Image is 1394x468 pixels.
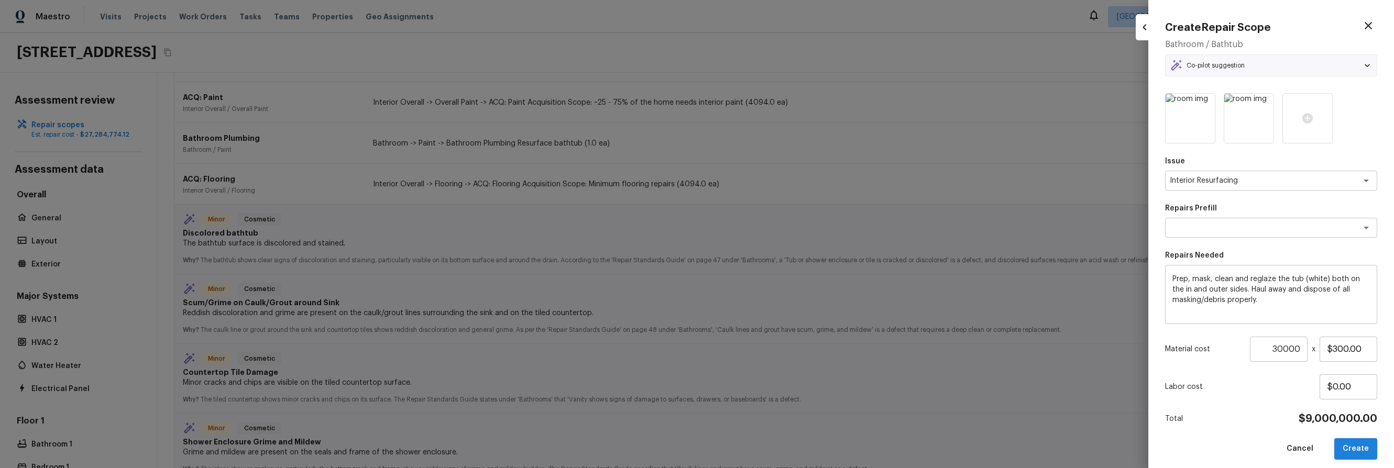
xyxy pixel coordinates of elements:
div: x [1165,337,1377,362]
p: Labor cost [1165,382,1320,392]
h4: Create Repair Scope [1165,21,1271,35]
textarea: Prep, mask, clean and reglaze the tub (white) both on the in and outer sides. Haul away and dispo... [1172,274,1370,316]
h5: Bathroom / Bathtub [1165,39,1377,50]
p: Repairs Needed [1165,250,1377,261]
p: Total [1165,414,1183,424]
button: Open [1359,173,1374,188]
p: Repairs Prefill [1165,203,1377,214]
button: Create [1334,438,1377,460]
p: Issue [1165,156,1377,166]
p: Co-pilot suggestion [1187,61,1245,70]
p: Material cost [1165,344,1246,354]
h4: $9,000,000.00 [1299,412,1377,426]
img: room img [1166,94,1215,143]
img: room img [1224,94,1274,143]
textarea: Interior Resurfacing [1170,175,1343,186]
button: Cancel [1278,438,1322,460]
button: Open [1359,220,1374,235]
